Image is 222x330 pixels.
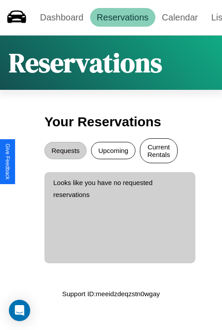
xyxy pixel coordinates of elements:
div: Open Intercom Messenger [9,300,30,321]
a: Reservations [90,8,155,27]
button: Upcoming [91,142,135,159]
div: Give Feedback [4,144,11,180]
h3: Your Reservations [44,110,178,134]
button: Requests [44,142,87,159]
a: Calendar [155,8,205,27]
a: Dashboard [33,8,90,27]
h1: Reservations [9,44,162,81]
p: Support ID: meeidzdeqzstn0wgay [62,288,160,300]
button: Current Rentals [140,138,178,163]
p: Looks like you have no requested reservations [53,177,186,201]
